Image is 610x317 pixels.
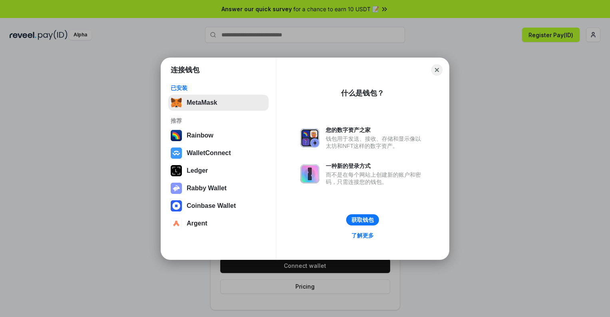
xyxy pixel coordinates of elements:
button: MetaMask [168,95,269,111]
div: 钱包用于发送、接收、存储和显示像以太坊和NFT这样的数字资产。 [326,135,425,150]
div: 什么是钱包？ [341,88,384,98]
img: svg+xml,%3Csvg%20xmlns%3D%22http%3A%2F%2Fwww.w3.org%2F2000%2Fsvg%22%20width%3D%2228%22%20height%3... [171,165,182,176]
div: 获取钱包 [351,216,374,223]
button: Argent [168,215,269,231]
div: 了解更多 [351,232,374,239]
div: Argent [187,220,207,227]
img: svg+xml,%3Csvg%20xmlns%3D%22http%3A%2F%2Fwww.w3.org%2F2000%2Fsvg%22%20fill%3D%22none%22%20viewBox... [300,164,319,183]
img: svg+xml,%3Csvg%20width%3D%2228%22%20height%3D%2228%22%20viewBox%3D%220%200%2028%2028%22%20fill%3D... [171,218,182,229]
button: WalletConnect [168,145,269,161]
button: Ledger [168,163,269,179]
div: Rainbow [187,132,213,139]
img: svg+xml,%3Csvg%20width%3D%22120%22%20height%3D%22120%22%20viewBox%3D%220%200%20120%20120%22%20fil... [171,130,182,141]
div: 您的数字资产之家 [326,126,425,134]
div: 而不是在每个网站上创建新的账户和密码，只需连接您的钱包。 [326,171,425,185]
button: 获取钱包 [346,214,379,225]
button: Coinbase Wallet [168,198,269,214]
div: WalletConnect [187,150,231,157]
div: Ledger [187,167,208,174]
img: svg+xml,%3Csvg%20xmlns%3D%22http%3A%2F%2Fwww.w3.org%2F2000%2Fsvg%22%20fill%3D%22none%22%20viewBox... [171,183,182,194]
img: svg+xml,%3Csvg%20xmlns%3D%22http%3A%2F%2Fwww.w3.org%2F2000%2Fsvg%22%20fill%3D%22none%22%20viewBox... [300,128,319,148]
div: Coinbase Wallet [187,202,236,209]
div: 已安装 [171,84,266,92]
button: Rainbow [168,128,269,144]
div: Rabby Wallet [187,185,227,192]
div: 一种新的登录方式 [326,162,425,169]
img: svg+xml,%3Csvg%20width%3D%2228%22%20height%3D%2228%22%20viewBox%3D%220%200%2028%2028%22%20fill%3D... [171,148,182,159]
button: Close [431,64,443,76]
img: svg+xml,%3Csvg%20fill%3D%22none%22%20height%3D%2233%22%20viewBox%3D%220%200%2035%2033%22%20width%... [171,97,182,108]
img: svg+xml,%3Csvg%20width%3D%2228%22%20height%3D%2228%22%20viewBox%3D%220%200%2028%2028%22%20fill%3D... [171,200,182,211]
h1: 连接钱包 [171,65,199,75]
div: MetaMask [187,99,217,106]
button: Rabby Wallet [168,180,269,196]
div: 推荐 [171,117,266,124]
a: 了解更多 [347,230,379,241]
